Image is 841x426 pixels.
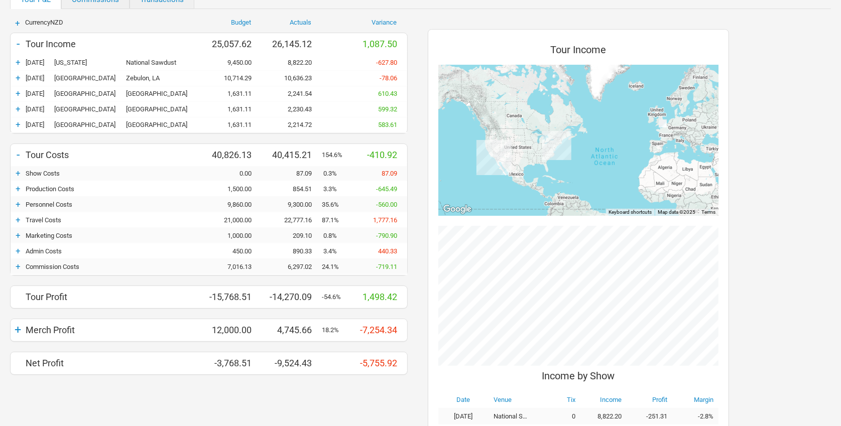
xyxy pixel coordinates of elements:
[201,39,262,49] div: 25,057.62
[26,59,126,66] div: New York
[441,203,474,216] img: Google
[542,131,571,160] div: New York (8,822.20)
[201,59,262,66] div: 9,450.00
[262,39,322,49] div: 26,145.12
[322,185,347,193] div: 3.3%
[322,151,347,159] div: 154.6%
[262,358,322,368] div: -9,524.43
[26,325,201,335] div: Merch Profit
[26,201,201,208] div: Personnel Costs
[373,216,397,224] span: 1,777.16
[290,19,311,26] a: Actuals
[376,232,397,239] span: -790.90
[126,121,201,128] div: St Pancras Old Church
[380,74,397,82] span: -78.06
[659,120,666,127] div: London, England (2,214.72)
[609,209,652,216] button: Keyboard shortcuts
[322,263,347,270] div: 24.1%
[262,59,322,66] div: 8,822.20
[26,74,126,82] div: Los Angeles
[26,121,126,128] div: London
[378,247,397,255] span: 440.33
[26,185,201,193] div: Production Costs
[372,19,397,26] a: Variance
[262,170,322,177] div: 87.09
[441,203,474,216] a: Click to see this area on Google Maps
[11,148,26,162] div: -
[26,292,201,302] div: Tour Profit
[26,247,201,255] div: Admin Costs
[201,74,262,82] div: 10,714.29
[322,201,347,208] div: 35.6%
[201,150,262,160] div: 40,826.13
[126,90,201,97] div: St Pancras Old Church
[11,199,26,209] div: +
[489,408,535,424] td: National Sawdust
[580,408,627,424] td: 8,822.20
[262,325,322,335] div: 4,745.66
[322,232,347,239] div: 0.8%
[11,104,26,114] div: +
[11,57,26,67] div: +
[535,408,581,424] td: 0
[26,90,44,97] span: [DATE]
[26,105,44,113] span: [DATE]
[627,391,673,408] th: Profit
[360,358,397,368] span: -5,755.92
[25,19,63,26] span: Currency NZD
[322,170,347,177] div: 0.3%
[201,232,262,239] div: 1,000.00
[378,105,397,113] span: 599.32
[201,170,262,177] div: 0.00
[262,201,322,208] div: 9,300.00
[26,59,44,66] span: [DATE]
[26,263,201,270] div: Commission Costs
[201,358,262,368] div: -3,768.51
[126,105,201,113] div: St Pancras Old Church
[26,216,201,224] div: Travel Costs
[11,184,26,194] div: +
[382,170,397,177] span: 87.09
[201,247,262,255] div: 450.00
[438,391,489,408] th: Date
[627,408,673,424] td: -251.31
[26,150,201,160] div: Tour Costs
[126,59,201,66] div: National Sawdust
[231,19,251,26] a: Budget
[11,37,26,51] div: -
[11,168,26,178] div: +
[26,74,44,82] span: [DATE]
[262,74,322,82] div: 10,636.23
[322,326,347,334] div: 18.2%
[26,90,126,97] div: London
[201,121,262,128] div: 1,631.11
[363,39,397,49] span: 1,087.50
[262,185,322,193] div: 854.51
[438,40,718,65] div: Tour Income
[11,215,26,225] div: +
[26,232,201,239] div: Marketing Costs
[10,19,25,28] div: +
[367,150,397,160] span: -410.92
[363,292,397,302] span: 1,498.42
[262,216,322,224] div: 22,777.16
[262,150,322,160] div: 40,415.21
[262,121,322,128] div: 2,214.72
[11,119,26,129] div: +
[476,140,512,175] div: Los Angeles, California (10,636.23)
[378,121,397,128] span: 583.61
[262,292,322,302] div: -14,270.09
[378,90,397,97] span: 610.43
[322,216,347,224] div: 87.1%
[438,408,489,424] td: [DATE]
[26,105,126,113] div: London
[11,73,26,83] div: +
[489,391,535,408] th: Venue
[262,90,322,97] div: 2,241.54
[580,391,627,408] th: Income
[535,391,581,408] th: Tix
[376,185,397,193] span: -645.49
[262,263,322,270] div: 6,297.02
[376,59,397,66] span: -627.80
[201,185,262,193] div: 1,500.00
